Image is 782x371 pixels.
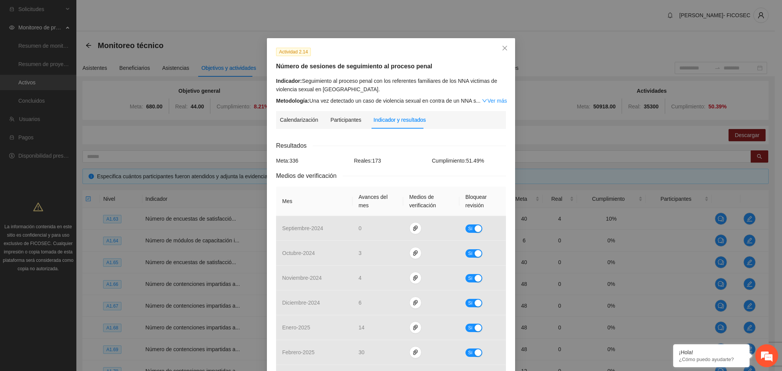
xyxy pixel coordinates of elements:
[468,348,473,357] span: Sí
[276,187,352,216] th: Mes
[276,48,311,56] span: Actividad 2.14
[282,275,322,281] span: noviembre - 2024
[409,321,422,334] button: paper-clip
[494,38,515,59] button: Close
[482,98,507,104] a: Expand
[409,297,422,309] button: paper-clip
[276,97,506,105] div: Una vez detectado un caso de violencia sexual en contra de un NNA s
[430,156,508,165] div: Cumplimiento: 51.49 %
[276,141,313,150] span: Resultados
[459,187,506,216] th: Bloquear revisión
[282,300,320,306] span: diciembre - 2024
[679,356,744,362] p: ¿Cómo puedo ayudarte?
[409,247,422,259] button: paper-clip
[409,346,422,358] button: paper-clip
[352,187,403,216] th: Avances del mes
[359,225,362,231] span: 0
[468,224,473,233] span: Sí
[410,349,421,355] span: paper-clip
[409,272,422,284] button: paper-clip
[468,249,473,258] span: Sí
[282,250,315,256] span: octubre - 2024
[276,171,343,181] span: Medios de verificación
[274,156,352,165] div: Meta: 336
[276,98,309,104] strong: Metodología:
[359,349,365,355] span: 30
[476,98,481,104] span: ...
[282,225,323,231] span: septiembre - 2024
[468,274,473,282] span: Sí
[373,116,426,124] div: Indicador y resultados
[410,250,421,256] span: paper-clip
[410,225,421,231] span: paper-clip
[359,275,362,281] span: 4
[276,77,506,94] div: Seguimiento al proceso penal con los referentes familiares de los NNA victimas de violencia sexua...
[280,116,318,124] div: Calendarización
[359,250,362,256] span: 3
[410,324,421,331] span: paper-clip
[468,299,473,307] span: Sí
[410,275,421,281] span: paper-clip
[468,324,473,332] span: Sí
[359,300,362,306] span: 6
[359,324,365,331] span: 14
[410,300,421,306] span: paper-clip
[330,116,361,124] div: Participantes
[482,98,487,103] span: down
[679,349,744,355] div: ¡Hola!
[276,62,506,71] h5: Número de sesiones de seguimiento al proceso penal
[502,45,508,51] span: close
[354,158,381,164] span: Reales: 173
[282,349,315,355] span: febrero - 2025
[409,222,422,234] button: paper-clip
[276,78,302,84] strong: Indicador:
[282,324,310,331] span: enero - 2025
[403,187,459,216] th: Medios de verificación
